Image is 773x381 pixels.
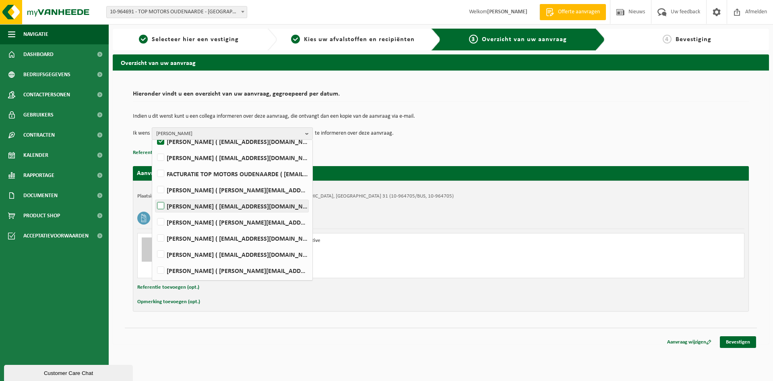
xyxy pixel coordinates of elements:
[155,168,308,180] label: FACTURATIE TOP MOTORS OUDENAARDE ( [EMAIL_ADDRESS][DOMAIN_NAME] )
[23,125,55,145] span: Contracten
[180,193,454,200] td: TOP MOTORS OUDENAARDE VOLKSWAGEN, 9700 [GEOGRAPHIC_DATA], [GEOGRAPHIC_DATA] 31 (10-964705/BUS, 10...
[23,165,54,185] span: Rapportage
[117,35,261,44] a: 1Selecteer hier een vestiging
[4,363,134,381] iframe: chat widget
[107,6,247,18] span: 10-964691 - TOP MOTORS OUDENAARDE - OUDENAARDE
[139,35,148,44] span: 1
[155,232,308,244] label: [PERSON_NAME] ( [EMAIL_ADDRESS][DOMAIN_NAME] )
[133,114,749,119] p: Indien u dit wenst kunt u een collega informeren over deze aanvraag, die ontvangt dan een kopie v...
[23,24,48,44] span: Navigatie
[133,148,195,158] button: Referentie toevoegen (opt.)
[152,36,239,43] span: Selecteer hier een vestiging
[152,127,313,139] button: [PERSON_NAME]
[487,9,527,15] strong: [PERSON_NAME]
[469,35,478,44] span: 3
[23,145,48,165] span: Kalender
[137,194,172,199] strong: Plaatsingsadres:
[155,200,308,212] label: [PERSON_NAME] ( [EMAIL_ADDRESS][DOMAIN_NAME] )
[676,36,711,43] span: Bevestiging
[304,36,415,43] span: Kies uw afvalstoffen en recipiënten
[137,282,199,293] button: Referentie toevoegen (opt.)
[174,261,473,267] div: Aantal ophalen : 2
[315,127,394,139] p: te informeren over deze aanvraag.
[106,6,247,18] span: 10-964691 - TOP MOTORS OUDENAARDE - OUDENAARDE
[174,250,473,257] div: Ophalen en plaatsen lege
[23,85,70,105] span: Contactpersonen
[137,170,197,177] strong: Aanvraag voor [DATE]
[556,8,602,16] span: Offerte aanvragen
[155,152,308,164] label: [PERSON_NAME] ( [EMAIL_ADDRESS][DOMAIN_NAME] )
[23,226,89,246] span: Acceptatievoorwaarden
[663,35,672,44] span: 4
[174,267,473,274] div: Aantal leveren: 2
[23,65,70,85] span: Bedrijfsgegevens
[133,91,749,102] h2: Hieronder vindt u een overzicht van uw aanvraag, gegroepeerd per datum.
[155,184,308,196] label: [PERSON_NAME] ( [PERSON_NAME][EMAIL_ADDRESS][DOMAIN_NAME] )
[291,35,300,44] span: 2
[281,35,425,44] a: 2Kies uw afvalstoffen en recipiënten
[113,54,769,70] h2: Overzicht van uw aanvraag
[661,336,717,348] a: Aanvraag wijzigen
[137,297,200,307] button: Opmerking toevoegen (opt.)
[23,105,54,125] span: Gebruikers
[23,206,60,226] span: Product Shop
[23,44,54,65] span: Dashboard
[539,4,606,20] a: Offerte aanvragen
[156,128,302,140] span: [PERSON_NAME]
[720,336,756,348] a: Bevestigen
[23,185,58,206] span: Documenten
[155,216,308,228] label: [PERSON_NAME] ( [PERSON_NAME][EMAIL_ADDRESS][DOMAIN_NAME] )
[155,135,308,148] label: [PERSON_NAME] ( [EMAIL_ADDRESS][DOMAIN_NAME] )
[482,36,567,43] span: Overzicht van uw aanvraag
[133,127,150,139] p: Ik wens
[155,248,308,260] label: [PERSON_NAME] ( [EMAIL_ADDRESS][DOMAIN_NAME] )
[155,264,308,277] label: [PERSON_NAME] ( [PERSON_NAME][EMAIL_ADDRESS][DOMAIN_NAME] )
